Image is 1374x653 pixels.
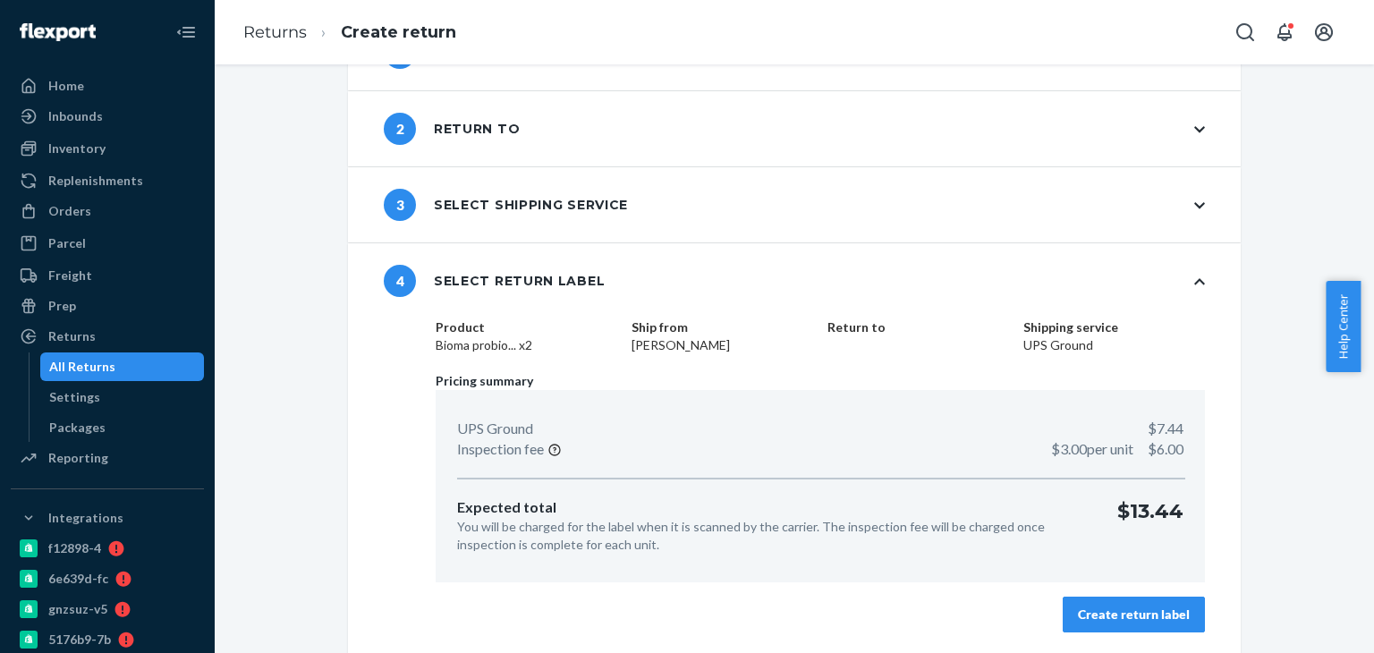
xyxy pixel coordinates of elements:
[11,444,204,472] a: Reporting
[1051,440,1133,457] span: $3.00 per unit
[48,539,101,557] div: f12898-4
[48,509,123,527] div: Integrations
[229,6,471,59] ol: breadcrumbs
[48,449,108,467] div: Reporting
[1306,14,1342,50] button: Open account menu
[1023,318,1205,336] dt: Shipping service
[11,166,204,195] a: Replenishments
[436,336,617,354] dd: Bioma probio... x2
[1117,497,1183,554] p: $13.44
[48,107,103,125] div: Inbounds
[243,22,307,42] a: Returns
[11,564,204,593] a: 6e639d-fc
[457,419,533,439] p: UPS Ground
[48,140,106,157] div: Inventory
[1063,597,1205,632] button: Create return label
[48,267,92,284] div: Freight
[1148,419,1183,439] p: $7.44
[40,383,205,411] a: Settings
[48,631,111,649] div: 5176b9-7b
[457,497,1089,518] p: Expected total
[11,72,204,100] a: Home
[49,358,115,376] div: All Returns
[384,189,416,221] span: 3
[1023,336,1205,354] dd: UPS Ground
[11,322,204,351] a: Returns
[827,318,1009,336] dt: Return to
[48,600,107,618] div: gnzsuz-v5
[168,14,204,50] button: Close Navigation
[11,134,204,163] a: Inventory
[48,234,86,252] div: Parcel
[11,229,204,258] a: Parcel
[11,504,204,532] button: Integrations
[48,202,91,220] div: Orders
[1227,14,1263,50] button: Open Search Box
[384,113,416,145] span: 2
[11,102,204,131] a: Inbounds
[457,439,544,460] p: Inspection fee
[457,518,1089,554] p: You will be charged for the label when it is scanned by the carrier. The inspection fee will be c...
[11,292,204,320] a: Prep
[384,265,416,297] span: 4
[632,336,813,354] dd: [PERSON_NAME]
[11,595,204,623] a: gnzsuz-v5
[436,318,617,336] dt: Product
[384,265,605,297] div: Select return label
[436,372,1205,390] p: Pricing summary
[49,388,100,406] div: Settings
[48,172,143,190] div: Replenishments
[48,297,76,315] div: Prep
[11,534,204,563] a: f12898-4
[20,23,96,41] img: Flexport logo
[384,113,520,145] div: Return to
[40,352,205,381] a: All Returns
[11,261,204,290] a: Freight
[40,413,205,442] a: Packages
[1078,606,1190,623] div: Create return label
[48,570,108,588] div: 6e639d-fc
[384,189,628,221] div: Select shipping service
[48,77,84,95] div: Home
[1051,439,1183,460] p: $6.00
[1326,281,1361,372] button: Help Center
[49,419,106,437] div: Packages
[11,197,204,225] a: Orders
[341,22,456,42] a: Create return
[48,327,96,345] div: Returns
[1267,14,1302,50] button: Open notifications
[632,318,813,336] dt: Ship from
